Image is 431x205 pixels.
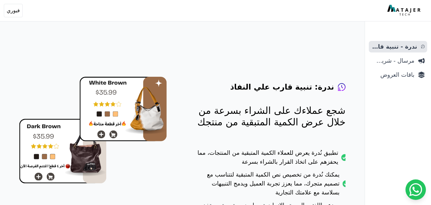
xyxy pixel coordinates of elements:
[371,70,414,79] span: باقات العروض
[7,7,20,14] span: فيوري
[387,5,422,16] img: MatajerTech Logo
[371,56,414,65] span: مرسال - شريط دعاية
[192,105,346,128] p: شجع عملاءك على الشراء بسرعة من خلال عرض الكمية المتبقية من منتجك
[19,77,167,184] img: hero
[192,170,346,201] li: يمكنك نُدرة من تخصيص نص الكمية المتبقية لتتناسب مع تصميم متجرك، مما يعزز تجربة العميل ويدمج التنب...
[192,148,346,170] li: تطبيق نُدرة يعرض للعملاء الكمية المتبقية من المنتجات، مما يحفزهم على اتخاذ القرار بالشراء بسرعة
[230,82,334,92] h4: ندرة: تنبية قارب علي النفاذ
[371,42,417,51] span: ندرة - تنبية قارب علي النفاذ
[4,4,23,17] button: فيوري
